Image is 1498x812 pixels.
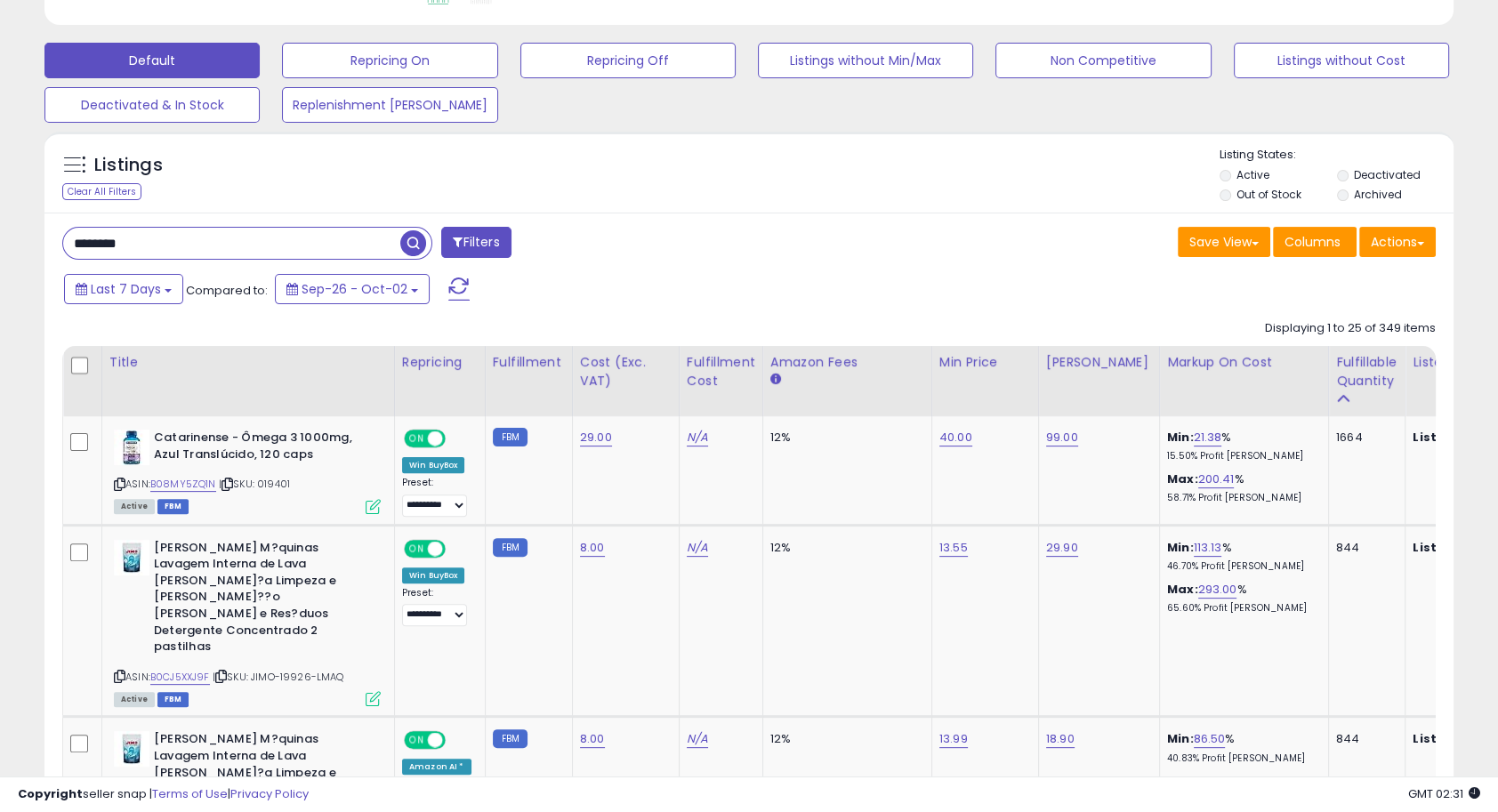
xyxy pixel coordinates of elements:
[1359,227,1436,257] button: Actions
[1167,470,1198,487] b: Max:
[1167,581,1198,598] b: Max:
[443,541,471,556] span: OFF
[406,431,428,446] span: ON
[402,567,465,583] div: Win BuyBox
[1265,320,1436,337] div: Displaying 1 to 25 of 349 items
[1167,430,1315,462] div: %
[1194,429,1222,446] a: 21.38
[1194,730,1226,748] a: 86.50
[1167,492,1315,504] p: 58.71% Profit [PERSON_NAME]
[1236,167,1269,182] label: Active
[1167,602,1315,615] p: 65.60% Profit [PERSON_NAME]
[44,43,260,78] button: Default
[939,429,972,446] a: 40.00
[157,692,189,707] span: FBM
[406,733,428,748] span: ON
[230,785,309,802] a: Privacy Policy
[687,429,708,446] a: N/A
[770,353,924,372] div: Amazon Fees
[18,786,309,803] div: seller snap | |
[939,730,968,748] a: 13.99
[275,274,430,304] button: Sep-26 - Oct-02
[770,372,781,388] small: Amazon Fees.
[1046,539,1078,557] a: 29.90
[114,540,381,705] div: ASIN:
[1354,187,1402,202] label: Archived
[1336,731,1391,747] div: 844
[493,353,565,372] div: Fulfillment
[1194,539,1222,557] a: 113.13
[770,540,918,556] div: 12%
[114,731,149,767] img: 41KU3hmuoSL._SL40_.jpg
[302,280,407,298] span: Sep-26 - Oct-02
[580,730,605,748] a: 8.00
[758,43,973,78] button: Listings without Min/Max
[493,428,528,446] small: FBM
[282,87,497,123] button: Replenishment [PERSON_NAME]
[1046,730,1075,748] a: 18.90
[1167,582,1315,615] div: %
[114,540,149,575] img: 41KU3hmuoSL._SL40_.jpg
[1178,227,1270,257] button: Save View
[1236,187,1301,202] label: Out of Stock
[109,353,387,372] div: Title
[91,280,161,298] span: Last 7 Days
[114,499,155,514] span: All listings currently available for purchase on Amazon
[150,477,216,492] a: B08MY5ZQ1N
[770,731,918,747] div: 12%
[1167,450,1315,462] p: 15.50% Profit [PERSON_NAME]
[1167,560,1315,573] p: 46.70% Profit [PERSON_NAME]
[939,353,1031,372] div: Min Price
[1413,539,1494,556] b: Listed Price:
[213,670,344,684] span: | SKU: JIMO-19926-LMAQ
[1167,730,1194,747] b: Min:
[1354,167,1421,182] label: Deactivated
[443,431,471,446] span: OFF
[402,353,478,372] div: Repricing
[282,43,497,78] button: Repricing On
[520,43,736,78] button: Repricing Off
[1198,470,1235,488] a: 200.41
[1336,540,1391,556] div: 844
[406,541,428,556] span: ON
[1285,233,1341,251] span: Columns
[1167,752,1315,765] p: 40.83% Profit [PERSON_NAME]
[152,785,228,802] a: Terms of Use
[493,729,528,748] small: FBM
[154,430,370,467] b: Catarinense - Ômega 3 1000mg, Azul Translúcido, 120 caps
[1413,730,1494,747] b: Listed Price:
[1167,540,1315,573] div: %
[995,43,1211,78] button: Non Competitive
[580,429,612,446] a: 29.00
[114,692,155,707] span: All listings currently available for purchase on Amazon
[1046,353,1152,372] div: [PERSON_NAME]
[687,730,708,748] a: N/A
[441,227,511,258] button: Filters
[1167,539,1194,556] b: Min:
[1167,429,1194,446] b: Min:
[687,353,755,390] div: Fulfillment Cost
[1046,429,1078,446] a: 99.00
[1159,346,1328,416] th: The percentage added to the cost of goods (COGS) that forms the calculator for Min & Max prices.
[64,274,183,304] button: Last 7 Days
[402,457,465,473] div: Win BuyBox
[94,153,163,178] h5: Listings
[114,430,149,465] img: 41iOURkDthL._SL40_.jpg
[1167,731,1315,764] div: %
[44,87,260,123] button: Deactivated & In Stock
[186,282,268,299] span: Compared to:
[62,183,141,200] div: Clear All Filters
[580,539,605,557] a: 8.00
[687,539,708,557] a: N/A
[219,477,290,491] span: | SKU: 019401
[770,430,918,446] div: 12%
[1273,227,1357,257] button: Columns
[580,353,672,390] div: Cost (Exc. VAT)
[1336,430,1391,446] div: 1664
[1220,147,1454,164] p: Listing States:
[157,499,189,514] span: FBM
[114,430,381,512] div: ASIN:
[1198,581,1237,599] a: 293.00
[1408,785,1480,802] span: 2025-10-10 02:31 GMT
[1234,43,1449,78] button: Listings without Cost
